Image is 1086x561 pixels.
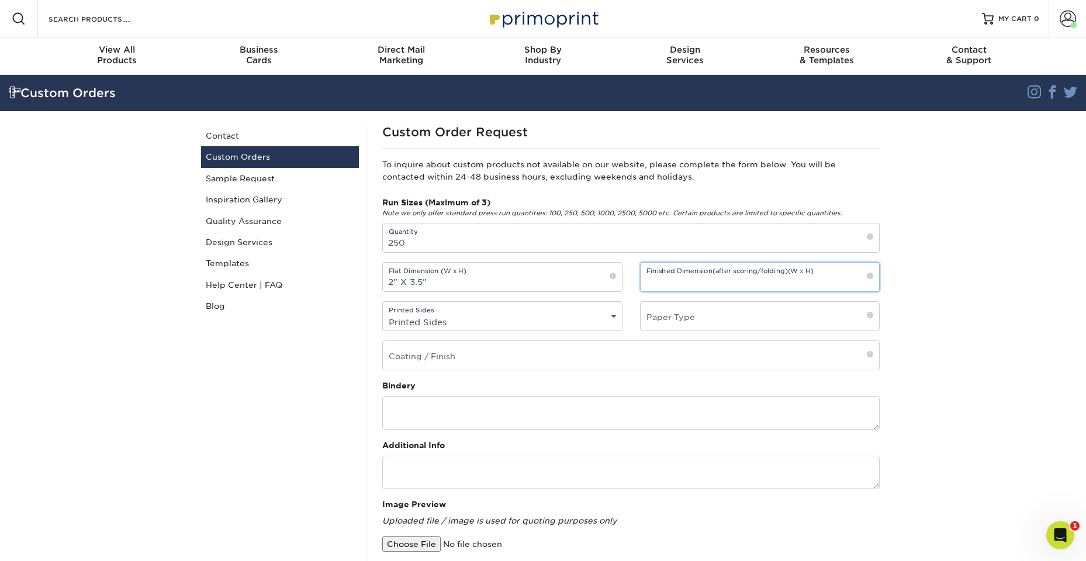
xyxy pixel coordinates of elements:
[382,381,416,390] strong: Bindery
[201,189,359,210] a: Inspiration Gallery
[201,232,359,253] a: Design Services
[472,44,614,55] span: Shop By
[614,37,756,75] a: DesignServices
[898,44,1040,66] div: & Support
[382,209,842,217] em: Note we only offer standard press run quantities: 100, 250, 500, 1000, 2500, 5000 etc. Certain pr...
[756,37,898,75] a: Resources& Templates
[201,125,359,146] a: Contact
[1034,15,1039,23] span: 0
[614,44,756,55] span: Design
[1070,521,1080,531] span: 1
[330,37,472,75] a: Direct MailMarketing
[47,12,161,26] input: SEARCH PRODUCTS.....
[614,44,756,66] div: Services
[201,274,359,295] a: Help Center | FAQ
[382,125,880,139] h1: Custom Order Request
[382,516,617,525] em: Uploaded file / image is used for quoting purposes only
[898,44,1040,55] span: Contact
[382,440,445,450] strong: Additional Info
[188,44,330,55] span: Business
[756,44,898,66] div: & Templates
[201,146,359,167] a: Custom Orders
[330,44,472,55] span: Direct Mail
[382,500,446,509] strong: Image Preview
[201,253,359,274] a: Templates
[756,44,898,55] span: Resources
[201,211,359,232] a: Quality Assurance
[188,44,330,66] div: Cards
[201,295,359,316] a: Blog
[201,168,359,189] a: Sample Request
[330,44,472,66] div: Marketing
[382,198,490,207] strong: Run Sizes (Maximum of 3)
[46,37,188,75] a: View AllProducts
[46,44,188,66] div: Products
[485,6,601,31] img: Primoprint
[382,159,880,183] p: To inquire about custom products not available on our website, please complete the form below. Yo...
[998,14,1032,24] span: MY CART
[46,44,188,55] span: View All
[1046,521,1074,549] iframe: Intercom live chat
[472,37,614,75] a: Shop ByIndustry
[898,37,1040,75] a: Contact& Support
[472,44,614,66] div: Industry
[188,37,330,75] a: BusinessCards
